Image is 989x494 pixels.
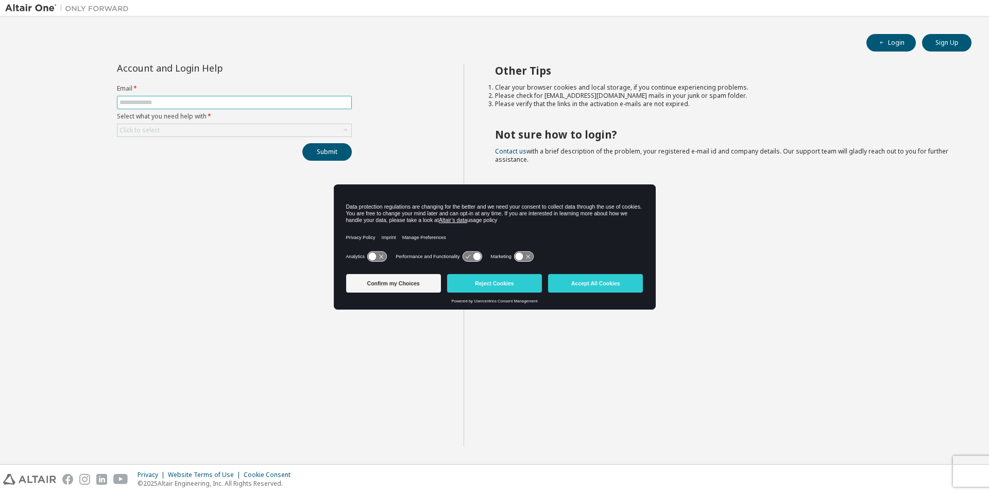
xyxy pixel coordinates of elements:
li: Clear your browser cookies and local storage, if you continue experiencing problems. [495,83,953,92]
button: Submit [302,143,352,161]
label: Select what you need help with [117,112,352,121]
img: Altair One [5,3,134,13]
img: instagram.svg [79,474,90,485]
label: Email [117,84,352,93]
div: Privacy [138,471,168,479]
p: © 2025 Altair Engineering, Inc. All Rights Reserved. [138,479,297,488]
div: Cookie Consent [244,471,297,479]
div: Website Terms of Use [168,471,244,479]
h2: Other Tips [495,64,953,77]
div: Account and Login Help [117,64,305,72]
button: Sign Up [922,34,971,52]
img: youtube.svg [113,474,128,485]
img: linkedin.svg [96,474,107,485]
h2: Not sure how to login? [495,128,953,141]
img: facebook.svg [62,474,73,485]
a: Contact us [495,147,526,156]
li: Please verify that the links in the activation e-mails are not expired. [495,100,953,108]
div: Click to select [120,126,160,134]
li: Please check for [EMAIL_ADDRESS][DOMAIN_NAME] mails in your junk or spam folder. [495,92,953,100]
span: with a brief description of the problem, your registered e-mail id and company details. Our suppo... [495,147,948,164]
button: Login [866,34,916,52]
div: Click to select [117,124,351,137]
img: altair_logo.svg [3,474,56,485]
